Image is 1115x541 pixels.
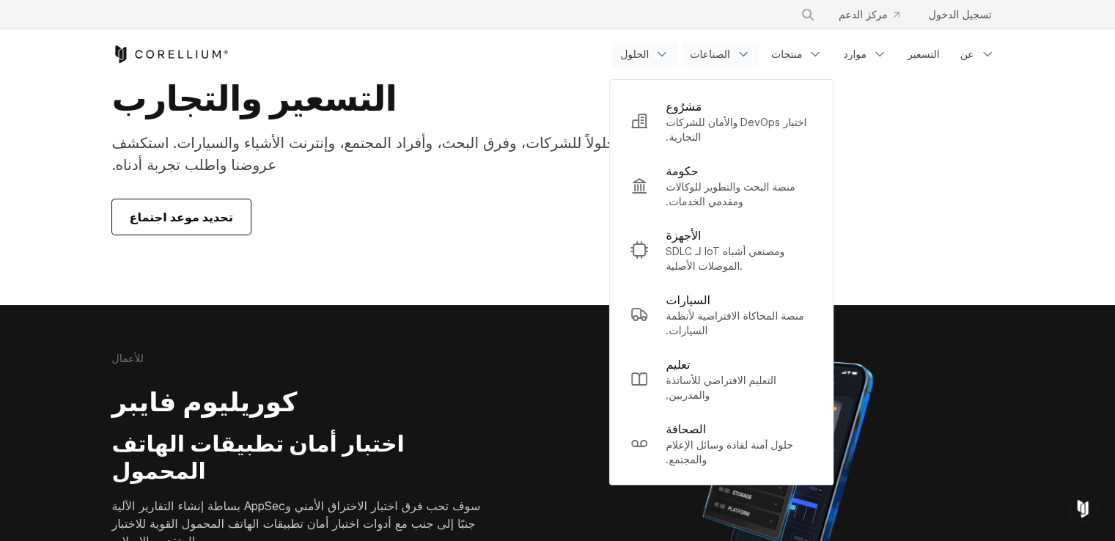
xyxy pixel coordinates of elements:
font: SDLC لـ IoT ومصنعي أشباه الموصلات الأصلية. [666,245,784,272]
a: تحديد موعد اجتماع [112,199,251,235]
a: الأجهزة SDLC لـ IoT ومصنعي أشباه الموصلات الأصلية. [619,218,824,282]
font: مركز الدعم [839,8,888,21]
div: قائمة التنقل [783,1,1004,28]
font: منتجات [771,48,802,60]
font: منصة المحاكاة الافتراضية لأنظمة السيارات. [666,309,803,336]
font: منصة البحث والتطوير للوكالات ومقدمي الخدمات. [666,180,795,207]
font: موارد [843,48,866,60]
a: السيارات منصة المحاكاة الافتراضية لأنظمة السيارات. [619,282,824,347]
font: التسعير [908,48,940,60]
font: تحديد موعد اجتماع [130,210,233,224]
font: مَشرُوع [666,99,702,114]
a: حكومة منصة البحث والتطوير للوكالات ومقدمي الخدمات. [619,153,824,218]
a: تعليم التعليم الافتراضي للأساتذة والمدربين. [619,347,824,411]
a: كوريليوم هوم [112,45,229,63]
font: الحلول [620,48,649,60]
font: للأعمال [112,352,144,364]
font: الأجهزة [666,228,701,243]
a: الصحافة حلول آمنة لقادة وسائل الإعلام والمجتمع. [619,411,824,476]
button: يبحث [795,1,821,28]
font: اختبار أمان تطبيقات الهاتف المحمول [112,430,405,485]
font: التعليم الافتراضي للأساتذة والمدربين. [666,374,776,401]
font: تعليم [666,357,690,372]
font: الصحافة [666,422,706,436]
font: تسجيل الدخول [929,8,992,21]
font: التسعير والتجارب [112,76,397,119]
font: الصناعات [690,48,730,60]
font: نقدم حلولاً للشركات، وفرق البحث، وأفراد المجتمع، وإنترنت الأشياء والسيارات. استكشف عروضنا واطلب ت... [112,134,649,174]
font: عن [960,48,974,60]
font: السيارات [666,292,710,307]
a: مَشرُوع اختبار DevOps والأمان للشركات التجارية. [619,89,824,153]
font: حكومة [666,163,698,178]
font: اختبار DevOps والأمان للشركات التجارية. [666,116,806,143]
font: حلول آمنة لقادة وسائل الإعلام والمجتمع. [666,438,793,465]
div: فتح برنامج Intercom Messenger [1065,491,1100,526]
div: قائمة التنقل [611,41,1003,67]
font: كوريليوم فايبر [112,386,298,418]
